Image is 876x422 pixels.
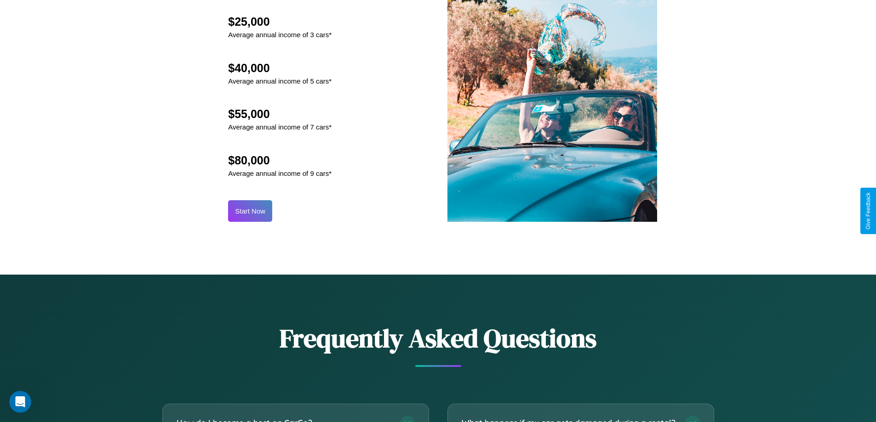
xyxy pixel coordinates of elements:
[162,321,714,356] h2: Frequently Asked Questions
[228,28,332,41] p: Average annual income of 3 cars*
[9,391,31,413] iframe: Intercom live chat
[228,62,332,75] h2: $40,000
[228,15,332,28] h2: $25,000
[228,75,332,87] p: Average annual income of 5 cars*
[865,192,871,230] div: Give Feedback
[228,167,332,180] p: Average annual income of 9 cars*
[228,154,332,167] h2: $80,000
[228,121,332,133] p: Average annual income of 7 cars*
[228,107,332,121] h2: $55,000
[228,200,272,222] button: Start Now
